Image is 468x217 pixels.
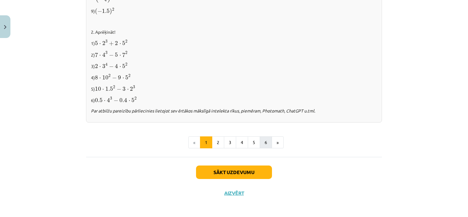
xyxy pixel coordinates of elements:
[196,166,272,179] button: Sākt uzdevumu
[112,8,114,11] span: 2
[109,64,114,69] span: −
[105,40,108,43] span: 3
[115,41,118,45] span: 2
[114,98,118,103] span: −
[115,53,118,57] span: 5
[122,64,125,68] span: 5
[99,55,101,57] span: ⋅
[236,136,248,149] button: 4
[222,190,246,196] button: Aizvērt
[110,8,112,15] span: )
[248,136,260,149] button: 5
[133,86,135,89] span: 3
[97,9,102,13] span: −
[102,75,108,80] span: 10
[122,52,125,57] span: 7
[95,75,98,80] span: 8
[131,98,134,102] span: 5
[102,89,104,91] span: ⋅
[127,89,129,91] span: ⋅
[119,43,121,45] span: ⋅
[91,62,377,70] p: 3)
[95,87,101,91] span: 10
[105,63,108,66] span: 4
[110,97,112,100] span: 3
[99,66,101,68] span: ⋅
[102,64,105,68] span: 3
[125,75,128,80] span: 5
[119,55,121,57] span: ⋅
[99,43,101,45] span: ⋅
[125,51,127,54] span: 2
[125,40,127,43] span: 2
[260,136,272,149] button: 6
[118,75,121,80] span: 9
[109,41,114,46] span: +
[91,108,315,113] i: Par atbilžu pareizību pārliecinies lietojot sev ērtākos mākslīgā intelekta rīkus, piemēram, Photo...
[91,96,377,104] p: 6)
[119,98,127,102] span: 0.4
[91,7,377,15] p: 9)
[134,97,137,100] span: 2
[95,41,98,45] span: 5
[112,76,117,80] span: −
[91,51,377,58] p: 2)
[99,78,101,79] span: ⋅
[102,52,105,57] span: 4
[109,53,114,57] span: −
[200,136,212,149] button: 1
[128,74,130,77] span: 2
[91,85,377,92] p: 5)
[123,87,126,91] span: 3
[224,136,236,149] button: 3
[105,51,108,54] span: 3
[91,73,377,81] p: 4)
[105,87,113,91] span: 1.5
[129,100,130,102] span: ⋅
[86,136,382,149] nav: Page navigation example
[212,136,224,149] button: 2
[272,136,284,149] button: »
[130,87,133,91] span: 2
[123,78,124,79] span: ⋅
[122,41,125,45] span: 5
[102,9,110,13] span: 1.5
[102,41,105,45] span: 2
[95,52,98,57] span: 7
[117,87,121,91] span: −
[125,63,127,66] span: 2
[95,98,103,102] span: 0.5
[115,64,118,68] span: 4
[95,64,98,68] span: 2
[4,25,6,29] img: icon-close-lesson-0947bae3869378f0d4975bcd49f059093ad1ed9edebbc8119c70593378902aed.svg
[119,66,121,68] span: ⋅
[91,39,377,47] p: 1)
[95,8,97,15] span: (
[91,29,377,35] p: 2. Aprēķināt!
[113,86,115,89] span: 2
[108,74,111,77] span: 2
[104,100,105,102] span: ⋅
[107,98,110,102] span: 4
